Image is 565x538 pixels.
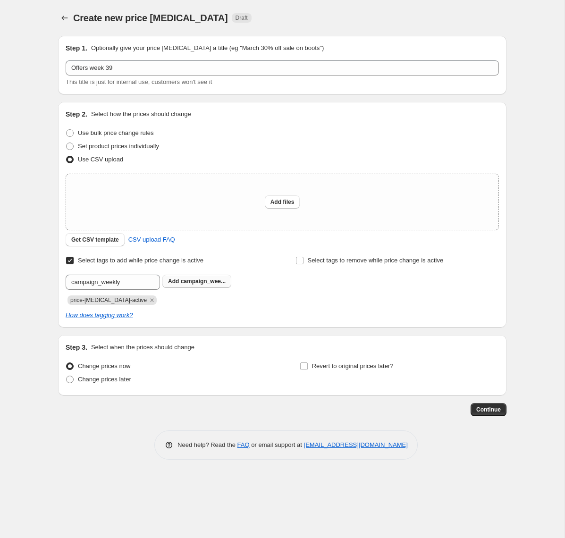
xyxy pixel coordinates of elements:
a: CSV upload FAQ [123,232,181,247]
a: How does tagging work? [66,311,133,319]
span: or email support at [250,441,304,448]
span: Change prices now [78,362,130,370]
button: Add files [265,195,300,209]
span: Select tags to remove while price change is active [308,257,444,264]
span: Set product prices individually [78,143,159,150]
button: Continue [471,403,506,416]
span: Draft [236,14,248,22]
h2: Step 2. [66,109,87,119]
span: Use CSV upload [78,156,123,163]
button: Get CSV template [66,233,125,246]
span: Continue [476,406,501,413]
b: Add [168,278,179,285]
span: Revert to original prices later? [312,362,394,370]
a: FAQ [237,441,250,448]
span: Use bulk price change rules [78,129,153,136]
span: Need help? Read the [177,441,237,448]
span: Create new price [MEDICAL_DATA] [73,13,228,23]
input: Select tags to add [66,275,160,290]
input: 30% off holiday sale [66,60,499,76]
h2: Step 1. [66,43,87,53]
p: Select when the prices should change [91,343,194,352]
button: Remove price-change-job-active [148,296,156,304]
p: Select how the prices should change [91,109,191,119]
span: Get CSV template [71,236,119,244]
span: price-change-job-active [70,297,147,303]
span: Select tags to add while price change is active [78,257,203,264]
button: Price change jobs [58,11,71,25]
span: CSV upload FAQ [128,235,175,244]
span: Add files [270,198,295,206]
a: [EMAIL_ADDRESS][DOMAIN_NAME] [304,441,408,448]
h2: Step 3. [66,343,87,352]
span: Change prices later [78,376,131,383]
span: This title is just for internal use, customers won't see it [66,78,212,85]
span: campaign_wee... [181,278,226,285]
button: Add campaign_wee... [162,275,231,288]
p: Optionally give your price [MEDICAL_DATA] a title (eg "March 30% off sale on boots") [91,43,324,53]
